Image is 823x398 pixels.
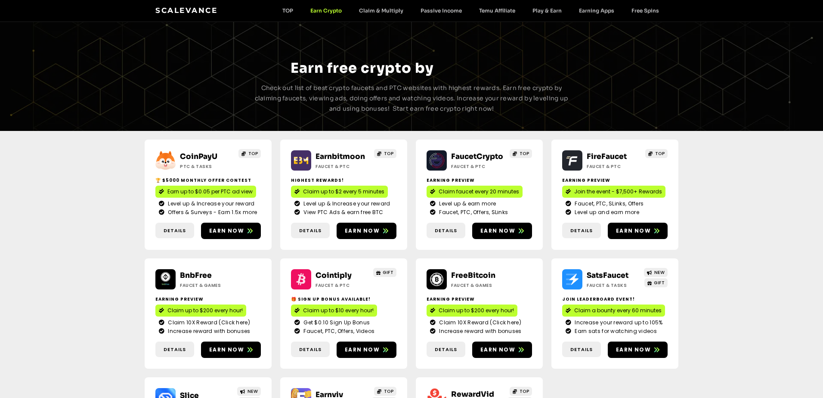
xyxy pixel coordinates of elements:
a: Earn now [472,223,532,239]
a: Claim up to $200 every hour! [427,305,517,317]
a: Join the event - $7,500+ Rewards [562,186,665,198]
span: Earn up to $0.05 per PTC ad view [167,188,253,196]
h2: Faucet & PTC [451,163,505,170]
span: TOP [520,388,529,395]
a: Claim up to $10 every hour! [291,305,377,317]
a: Details [427,342,465,358]
a: Details [291,223,330,239]
a: GIFT [644,278,668,287]
span: Increase your reward up to 105% [572,319,662,326]
h2: 🏆 $5000 Monthly Offer contest [155,177,261,183]
a: SatsFaucet [587,271,628,280]
h2: Earning Preview [427,177,532,183]
span: TOP [384,150,394,157]
span: Claim up to $2 every 5 minutes [303,188,384,196]
span: Increase reward with bonuses [166,327,250,335]
span: Earn free crypto by [291,59,433,77]
span: Level up and earn more [572,208,639,216]
a: Details [155,342,194,358]
a: FaucetCrypto [451,152,503,161]
h2: Faucet & PTC [316,163,369,170]
a: Scalevance [155,6,217,15]
span: TOP [384,388,394,395]
span: Earn now [480,346,515,354]
span: Claim 10X Reward (Click here) [166,319,250,326]
span: TOP [248,150,258,157]
a: Earn now [608,342,668,358]
span: Faucet, PTC, SLinks, Offers [572,200,644,208]
span: View PTC Ads & earn free BTC [301,208,383,216]
h2: Faucet & PTC [316,282,369,289]
a: TOP [645,149,668,158]
h2: Earning Preview [155,296,261,302]
span: NEW [654,269,665,276]
span: Details [299,346,322,353]
a: NEW [644,268,668,277]
span: Level up & earn more [437,200,496,208]
h2: Join Leaderboard event! [562,296,668,302]
span: Details [570,346,593,353]
span: Claim 10X Reward (Click here) [437,319,521,326]
a: Earning Apps [570,7,623,14]
a: Temu Affiliate [470,7,524,14]
span: Claim up to $200 every hour! [439,307,514,314]
a: TOP [238,149,261,158]
span: TOP [655,150,665,157]
a: NEW [237,387,261,396]
span: Claim up to $200 every hour! [167,307,243,314]
span: Claim faucet every 20 minutes [439,188,519,196]
h2: Highest Rewards! [291,177,396,183]
span: Details [435,346,457,353]
span: TOP [520,150,529,157]
span: Details [164,227,186,234]
h2: Earning Preview [427,296,532,302]
a: Earn up to $0.05 per PTC ad view [155,186,256,198]
span: GIFT [383,269,393,276]
a: Earn now [608,223,668,239]
a: Cointiply [316,271,352,280]
h2: Faucet & Games [451,282,505,289]
span: Earn sats for watching videos [572,327,657,335]
span: Faucet, PTC, Offers, SLinks [437,208,508,216]
a: CoinPayU [180,152,217,161]
a: Details [562,342,601,358]
span: Details [164,346,186,353]
span: Earn now [209,227,244,235]
a: Claim a bounty every 60 minutes [562,305,665,317]
a: Details [427,223,465,239]
span: Claim up to $10 every hour! [303,307,374,314]
nav: Menu [274,7,668,14]
a: Details [291,342,330,358]
a: Passive Income [412,7,470,14]
span: Earn now [616,227,651,235]
span: Earn now [616,346,651,354]
a: FireFaucet [587,152,627,161]
a: TOP [374,149,396,158]
h2: Faucet & PTC [587,163,640,170]
a: Claim up to $200 every hour! [155,305,246,317]
a: Details [155,223,194,239]
a: TOP [374,387,396,396]
a: Earn now [201,223,261,239]
a: Claim 10X Reward (Click here) [159,319,257,326]
h2: 🎁 Sign up bonus available! [291,296,396,302]
a: Earn Crypto [302,7,350,14]
a: Earn now [201,342,261,358]
a: TOP [274,7,302,14]
span: Earn now [480,227,515,235]
span: Earn now [345,227,380,235]
span: Level up & Increase your reward [301,200,390,208]
h2: Earning Preview [562,177,668,183]
a: FreeBitcoin [451,271,495,280]
span: Claim a bounty every 60 minutes [574,307,662,314]
span: Earn now [345,346,380,354]
span: Earn now [209,346,244,354]
a: Earn now [337,223,396,239]
a: Earnbitmoon [316,152,365,161]
span: Details [299,227,322,234]
span: NEW [248,388,258,395]
p: Check out list of best crypto faucets and PTC websites with highest rewards. Earn free crypto by ... [251,83,572,114]
a: GIFT [373,268,397,277]
a: Claim faucet every 20 minutes [427,186,523,198]
h2: Faucet & Games [180,282,234,289]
